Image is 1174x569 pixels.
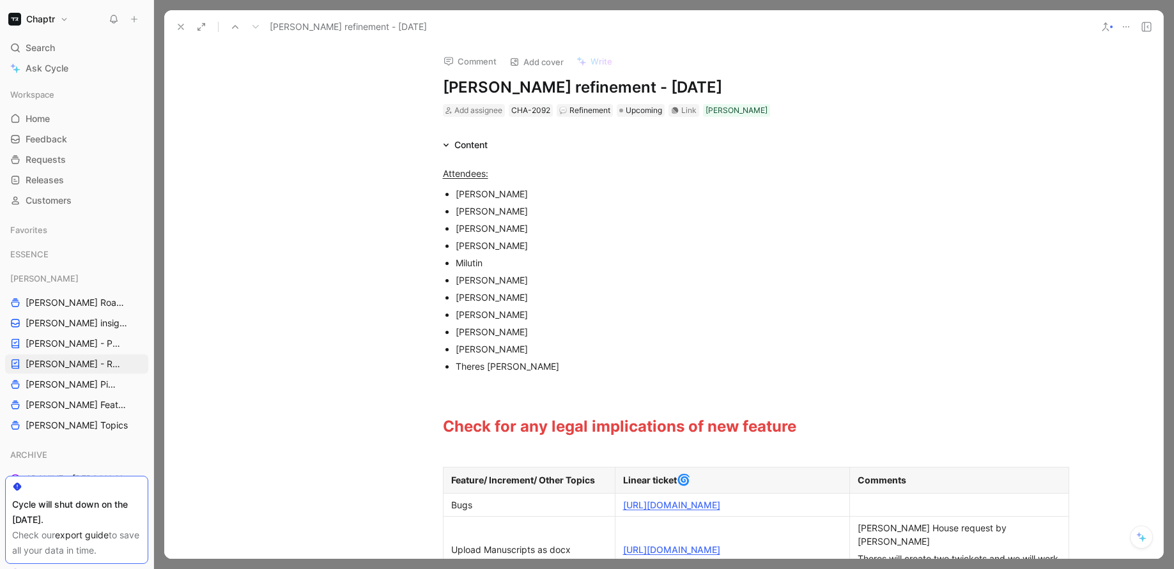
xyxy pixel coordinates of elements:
div: [PERSON_NAME] House request by [PERSON_NAME] [858,521,1061,548]
div: Theres [PERSON_NAME] [456,360,885,373]
span: [PERSON_NAME] [10,272,79,285]
div: Favorites [5,220,148,239]
span: 🌀 [677,473,690,486]
span: Upcoming [626,104,662,117]
a: [PERSON_NAME] - REFINEMENTS [5,354,148,374]
a: [URL][DOMAIN_NAME] [623,499,720,510]
h1: [PERSON_NAME] refinement - [DATE] [443,77,885,98]
div: Content [454,137,488,153]
span: Favorites [10,224,47,236]
button: Comment [438,52,502,70]
img: 💬 [559,107,567,114]
span: Workspace [10,88,54,101]
div: [PERSON_NAME] [456,273,885,287]
a: [PERSON_NAME] Pipeline [5,375,148,394]
span: Releases [26,174,64,186]
div: ESSENCE [5,245,148,268]
span: Write [591,56,612,67]
div: ARCHIVE [5,445,148,464]
div: 💬Refinement [557,104,613,117]
div: Milutin [456,256,885,269]
div: Workspace [5,85,148,104]
span: [PERSON_NAME] Topics [26,419,128,432]
strong: Comments [858,474,906,485]
a: Feedback [5,130,148,149]
span: [PERSON_NAME] Features [26,398,131,411]
div: [PERSON_NAME] [456,204,885,218]
span: Check for any legal implications of new feature [443,417,796,436]
span: [PERSON_NAME] insights [26,317,130,330]
a: [URL][DOMAIN_NAME] [623,544,720,555]
div: Search [5,38,148,57]
div: Cycle will shut down on the [DATE]. [12,497,141,527]
div: [PERSON_NAME] [706,104,768,117]
div: [PERSON_NAME] [456,187,885,201]
a: ARCHIVE - [PERSON_NAME] Pipeline [5,469,148,489]
div: [PERSON_NAME][PERSON_NAME] Roadmap - open items[PERSON_NAME] insights[PERSON_NAME] - PLANNINGS[PE... [5,269,148,435]
div: Refinement [559,104,610,117]
strong: Feature/ Increment/ Other Topics [451,474,595,485]
a: Requests [5,150,148,169]
div: Upload Manuscripts as docx [451,543,607,556]
img: Chaptr [8,13,21,26]
span: Ask Cycle [26,61,68,76]
div: [PERSON_NAME] [456,222,885,235]
span: Customers [26,194,72,207]
a: [PERSON_NAME] - PLANNINGS [5,334,148,353]
a: [PERSON_NAME] Topics [5,416,148,435]
div: [PERSON_NAME] [456,342,885,356]
button: ChaptrChaptr [5,10,72,28]
div: ARCHIVEARCHIVE - [PERSON_NAME] PipelineARCHIVE - Noa Pipeline [5,445,148,509]
a: Home [5,109,148,128]
div: [PERSON_NAME] [456,291,885,304]
div: CHA-2092 [511,104,550,117]
span: Feedback [26,133,67,146]
div: Content [438,137,493,153]
button: Write [571,52,618,70]
a: export guide [55,529,109,540]
u: Attendees: [443,168,488,179]
span: [PERSON_NAME] Roadmap - open items [26,296,127,309]
span: ESSENCE [10,248,49,261]
div: Upcoming [617,104,665,117]
a: Ask Cycle [5,59,148,78]
span: [PERSON_NAME] refinement - [DATE] [270,19,427,34]
div: ESSENCE [5,245,148,264]
div: Bugs [451,498,607,512]
div: [PERSON_NAME] [5,269,148,288]
div: [PERSON_NAME] [456,308,885,321]
span: ARCHIVE [10,448,47,461]
div: Link [681,104,697,117]
span: [PERSON_NAME] Pipeline [26,378,119,391]
a: [PERSON_NAME] Features [5,395,148,414]
span: [PERSON_NAME] - REFINEMENTS [26,358,124,370]
span: Search [26,40,55,56]
span: Add assignee [454,105,502,115]
span: Home [26,112,50,125]
a: [PERSON_NAME] insights [5,314,148,333]
strong: Linear ticket [623,474,677,485]
a: Customers [5,191,148,210]
h1: Chaptr [26,13,55,25]
span: Requests [26,153,66,166]
button: Add cover [504,53,569,71]
div: [PERSON_NAME] [456,325,885,338]
span: ARCHIVE - [PERSON_NAME] Pipeline [26,473,134,485]
a: Releases [5,171,148,190]
a: [PERSON_NAME] Roadmap - open items [5,293,148,312]
div: Check our to save all your data in time. [12,527,141,558]
div: [PERSON_NAME] [456,239,885,252]
span: [PERSON_NAME] - PLANNINGS [26,337,123,350]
